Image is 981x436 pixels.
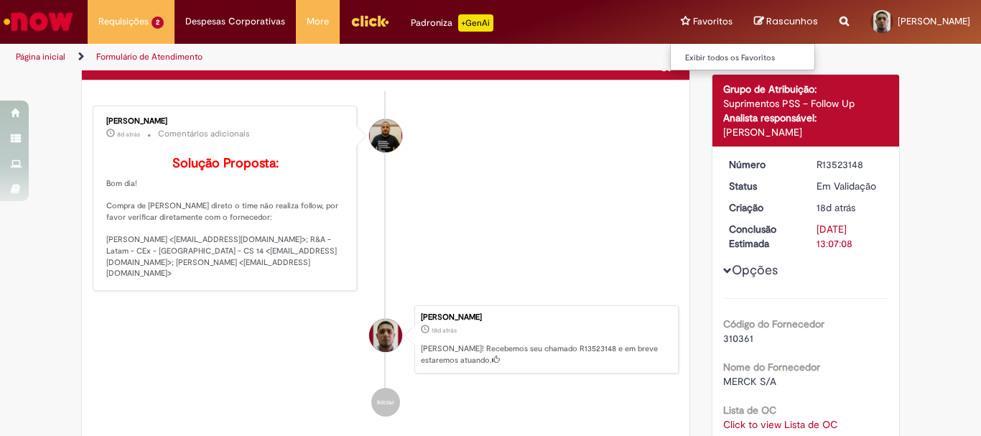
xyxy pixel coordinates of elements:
[723,404,776,417] b: Lista de OC
[660,54,679,73] button: Adicionar anexos
[1,7,75,36] img: ServiceNow
[458,14,493,32] p: +GenAi
[172,155,279,172] b: Solução Proposta:
[817,222,883,251] div: [DATE] 13:07:08
[432,326,457,335] span: 18d atrás
[350,10,389,32] img: click_logo_yellow_360x200.png
[817,157,883,172] div: R13523148
[723,418,837,431] a: Click to view Lista de OC
[106,117,345,126] div: [PERSON_NAME]
[723,332,753,345] span: 310361
[411,14,493,32] div: Padroniza
[723,96,889,111] div: Suprimentos PSS – Follow Up
[421,343,671,366] p: [PERSON_NAME]! Recebemos seu chamado R13523148 e em breve estaremos atuando.
[754,15,818,29] a: Rascunhos
[766,14,818,28] span: Rascunhos
[723,125,889,139] div: [PERSON_NAME]
[723,317,824,330] b: Código do Fornecedor
[671,50,829,66] a: Exibir todos os Favoritos
[723,375,776,388] span: MERCK S/A
[185,14,285,29] span: Despesas Corporativas
[16,51,65,62] a: Página inicial
[307,14,329,29] span: More
[369,119,402,152] div: Gabriel Castelo Rainiak
[432,326,457,335] time: 11/09/2025 15:07:04
[152,17,164,29] span: 2
[11,44,643,70] ul: Trilhas de página
[723,111,889,125] div: Analista responsável:
[117,130,140,139] span: 8d atrás
[723,82,889,96] div: Grupo de Atribuição:
[817,179,883,193] div: Em Validação
[817,201,855,214] time: 11/09/2025 15:07:04
[369,319,402,352] div: Stenio Moraes Ferreira
[106,157,345,279] p: Bom dia! Compra de [PERSON_NAME] direto o time não realiza follow, por favor verificar diretament...
[693,14,733,29] span: Favoritos
[817,200,883,215] div: 11/09/2025 15:07:04
[898,15,970,27] span: [PERSON_NAME]
[96,51,203,62] a: Formulário de Atendimento
[718,200,806,215] dt: Criação
[670,43,815,70] ul: Favoritos
[718,222,806,251] dt: Conclusão Estimada
[93,91,679,432] ul: Histórico de tíquete
[117,130,140,139] time: 22/09/2025 09:35:59
[718,157,806,172] dt: Número
[158,128,250,140] small: Comentários adicionais
[723,361,820,374] b: Nome do Fornecedor
[718,179,806,193] dt: Status
[98,14,149,29] span: Requisições
[421,313,671,322] div: [PERSON_NAME]
[817,201,855,214] span: 18d atrás
[93,305,679,374] li: Stenio Moraes Ferreira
